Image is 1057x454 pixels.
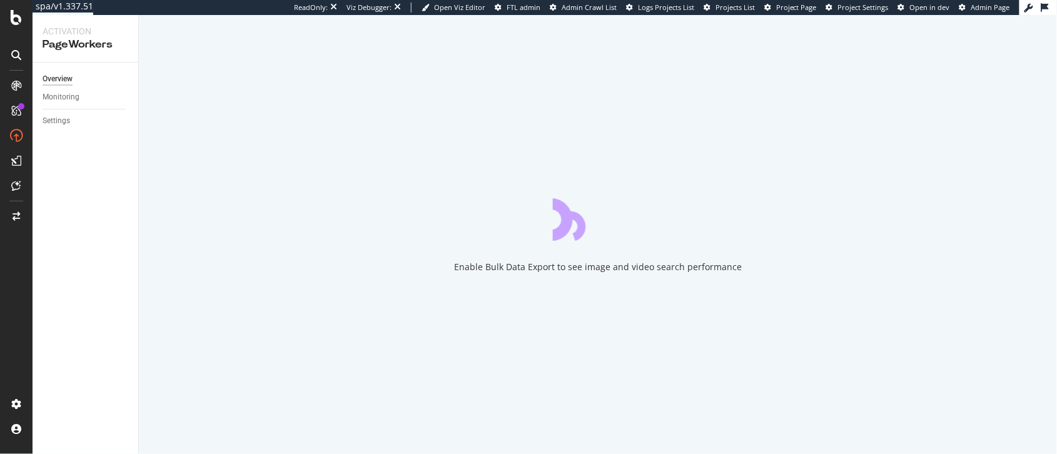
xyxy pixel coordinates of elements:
span: Admin Crawl List [562,3,617,12]
a: Project Settings [826,3,889,13]
div: PageWorkers [43,38,128,52]
span: Admin Page [971,3,1010,12]
span: Projects List [716,3,755,12]
div: Settings [43,114,70,128]
a: Projects List [704,3,755,13]
a: FTL admin [495,3,540,13]
a: Logs Projects List [626,3,694,13]
a: Project Page [764,3,817,13]
a: Admin Crawl List [550,3,617,13]
div: ReadOnly: [294,3,328,13]
a: Open Viz Editor [422,3,485,13]
a: Open in dev [898,3,950,13]
span: Logs Projects List [638,3,694,12]
a: Admin Page [959,3,1010,13]
span: Project Settings [838,3,889,12]
span: FTL admin [507,3,540,12]
span: Project Page [776,3,817,12]
div: Activation [43,25,128,38]
div: Enable Bulk Data Export to see image and video search performance [454,261,742,273]
div: Overview [43,73,73,86]
a: Overview [43,73,129,86]
a: Settings [43,114,129,128]
span: Open in dev [910,3,950,12]
div: animation [553,196,643,241]
div: Monitoring [43,91,79,104]
div: Viz Debugger: [346,3,392,13]
span: Open Viz Editor [434,3,485,12]
a: Monitoring [43,91,129,104]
